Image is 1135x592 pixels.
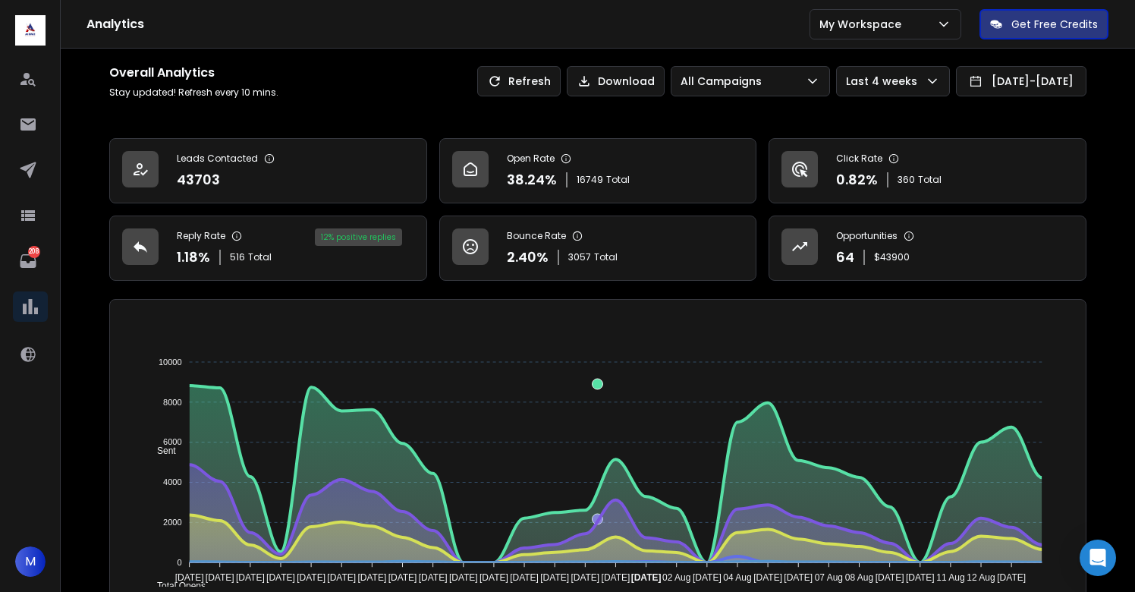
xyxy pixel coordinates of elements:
button: M [15,546,46,577]
p: 1.18 % [177,247,210,268]
a: 208 [13,246,43,276]
p: 38.24 % [507,169,557,191]
a: Reply Rate1.18%516Total12% positive replies [109,216,427,281]
tspan: 8000 [163,398,181,407]
p: My Workspace [819,17,907,32]
p: Open Rate [507,153,555,165]
tspan: [DATE] [754,572,783,583]
img: logo [15,15,46,46]
tspan: 6000 [163,437,181,446]
tspan: [DATE] [449,572,478,583]
tspan: 2000 [163,518,181,527]
span: Total [248,251,272,263]
tspan: 02 Aug [662,572,690,583]
tspan: [DATE] [388,572,417,583]
tspan: 04 Aug [724,572,752,583]
tspan: [DATE] [876,572,904,583]
button: [DATE]-[DATE] [956,66,1086,96]
button: Refresh [477,66,561,96]
p: 43703 [177,169,220,191]
tspan: [DATE] [266,572,295,583]
p: 2.40 % [507,247,549,268]
a: Open Rate38.24%16749Total [439,138,757,203]
p: 64 [836,247,854,268]
span: 16749 [577,174,603,186]
tspan: [DATE] [206,572,234,583]
tspan: [DATE] [631,572,662,583]
p: Opportunities [836,230,898,242]
a: Bounce Rate2.40%3057Total [439,216,757,281]
tspan: 11 Aug [937,572,965,583]
tspan: [DATE] [693,572,722,583]
p: 208 [28,246,40,258]
p: Reply Rate [177,230,225,242]
p: Leads Contacted [177,153,258,165]
p: $ 43900 [874,251,910,263]
tspan: 08 Aug [845,572,873,583]
div: Open Intercom Messenger [1080,540,1116,576]
p: Get Free Credits [1011,17,1098,32]
p: Refresh [508,74,551,89]
a: Leads Contacted43703 [109,138,427,203]
tspan: 4000 [163,477,181,487]
h1: Overall Analytics [109,64,278,82]
tspan: [DATE] [479,572,508,583]
a: Opportunities64$43900 [769,216,1086,281]
p: Last 4 weeks [846,74,923,89]
tspan: [DATE] [297,572,326,583]
tspan: [DATE] [998,572,1027,583]
tspan: [DATE] [784,572,813,583]
button: Download [567,66,665,96]
tspan: [DATE] [906,572,935,583]
span: Total Opens [146,581,206,591]
tspan: [DATE] [541,572,570,583]
p: Download [598,74,655,89]
tspan: 12 Aug [967,572,995,583]
tspan: [DATE] [571,572,600,583]
span: 360 [898,174,915,186]
div: 12 % positive replies [315,228,402,246]
tspan: [DATE] [511,572,539,583]
p: 0.82 % [836,169,878,191]
tspan: [DATE] [602,572,630,583]
span: Sent [146,446,176,456]
button: Get Free Credits [979,9,1108,39]
p: Bounce Rate [507,230,566,242]
span: Total [918,174,942,186]
p: Stay updated! Refresh every 10 mins. [109,87,278,99]
span: Total [606,174,630,186]
tspan: [DATE] [236,572,265,583]
tspan: [DATE] [419,572,448,583]
tspan: [DATE] [175,572,204,583]
tspan: 07 Aug [815,572,843,583]
a: Click Rate0.82%360Total [769,138,1086,203]
span: 516 [230,251,245,263]
tspan: [DATE] [328,572,357,583]
h1: Analytics [86,15,810,33]
tspan: 0 [178,558,182,567]
span: Total [594,251,618,263]
p: Click Rate [836,153,882,165]
tspan: 10000 [159,357,182,367]
tspan: [DATE] [358,572,387,583]
p: All Campaigns [681,74,768,89]
span: 3057 [568,251,591,263]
